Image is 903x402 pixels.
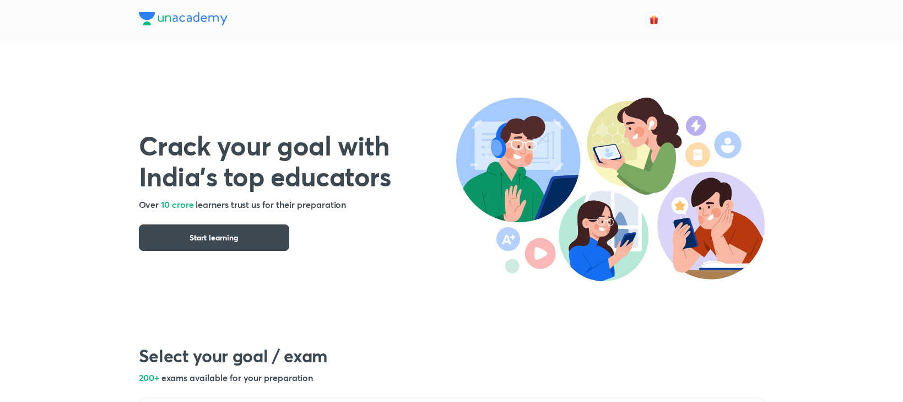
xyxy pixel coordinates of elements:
[139,371,765,384] h5: 200+
[139,12,228,25] img: Company Logo
[190,232,238,243] span: Start learning
[139,12,228,28] a: Company Logo
[161,199,193,210] span: 10 crore
[139,130,456,191] h1: Crack your goal with India’s top educators
[649,15,659,25] img: avatar
[161,372,313,383] span: exams available for your preparation
[645,11,663,29] button: avatar
[139,345,765,367] h2: Select your goal / exam
[139,198,456,211] h5: Over learners trust us for their preparation
[139,224,289,251] button: Start learning
[456,98,765,281] img: header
